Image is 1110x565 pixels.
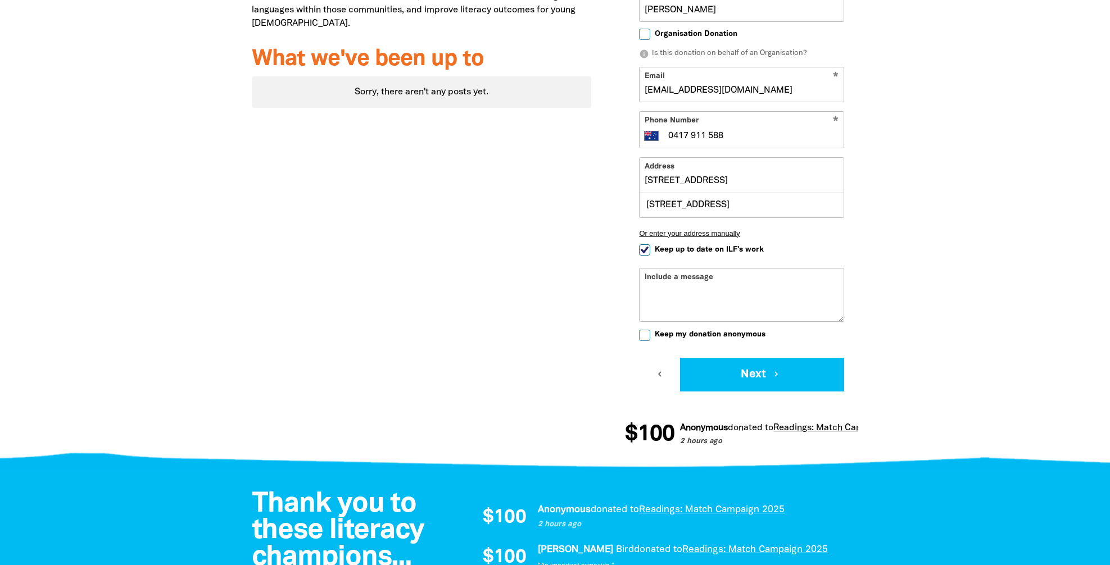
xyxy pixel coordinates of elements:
[538,519,847,530] p: 2 hours ago
[655,29,737,39] span: Organisation Donation
[680,424,728,432] em: Anonymous
[625,417,858,453] div: Donation stream
[639,505,785,514] a: Readings: Match Campaign 2025
[483,508,526,527] span: $100
[639,358,680,391] button: chevron_left
[682,545,828,554] a: Readings: Match Campaign 2025
[680,436,909,448] p: 2 hours ago
[833,116,839,127] i: Required
[728,424,773,432] span: donated to
[655,369,665,379] i: chevron_left
[616,545,634,554] em: Bird
[655,329,765,340] span: Keep my donation anonymous
[639,29,650,40] input: Organisation Donation
[771,369,781,379] i: chevron_right
[252,76,592,108] div: Paginated content
[680,358,844,391] button: Next chevron_right
[639,49,649,59] i: info
[625,423,674,446] span: $100
[639,48,844,60] p: Is this donation on behalf of an Organisation?
[639,330,650,341] input: Keep my donation anonymous
[252,47,592,72] h3: What we've been up to
[538,545,613,554] em: [PERSON_NAME]
[538,505,591,514] em: Anonymous
[634,545,682,554] span: donated to
[639,244,650,256] input: Keep up to date on ILF's work
[655,244,764,255] span: Keep up to date on ILF's work
[639,229,844,238] button: Or enter your address manually
[591,505,639,514] span: donated to
[252,76,592,108] div: Sorry, there aren't any posts yet.
[640,193,844,217] div: [STREET_ADDRESS]
[773,424,909,432] a: Readings: Match Campaign 2025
